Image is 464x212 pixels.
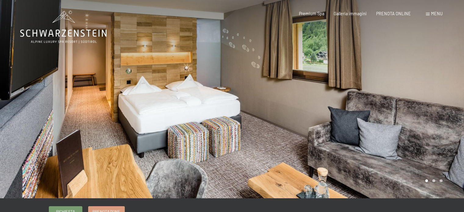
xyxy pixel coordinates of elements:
span: Menu [431,11,443,16]
a: Galleria immagini [334,11,367,16]
a: PRENOTA ONLINE [376,11,411,16]
a: Premium Spa [299,11,324,16]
